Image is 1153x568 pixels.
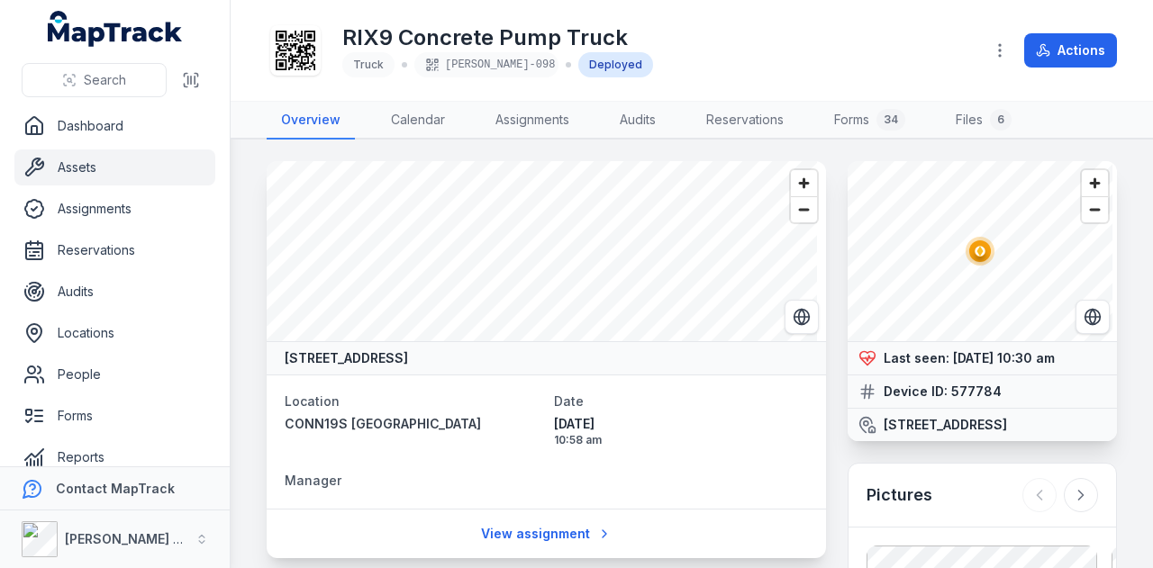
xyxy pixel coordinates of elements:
[342,23,653,52] h1: RIX9 Concrete Pump Truck
[1082,170,1108,196] button: Zoom in
[14,439,215,475] a: Reports
[1024,33,1117,68] button: Actions
[285,393,340,409] span: Location
[554,415,809,433] span: [DATE]
[884,383,948,401] strong: Device ID:
[554,433,809,447] span: 10:58 am
[14,274,215,310] a: Audits
[285,416,481,431] span: CONN19S [GEOGRAPHIC_DATA]
[285,415,540,433] a: CONN19S [GEOGRAPHIC_DATA]
[65,531,213,546] strong: [PERSON_NAME] Group
[267,102,355,140] a: Overview
[14,108,215,144] a: Dashboard
[1082,196,1108,222] button: Zoom out
[953,350,1055,365] span: [DATE] 10:30 am
[56,481,175,496] strong: Contact MapTrack
[867,482,932,508] h3: Pictures
[48,11,183,47] a: MapTrack
[791,196,817,222] button: Zoom out
[84,71,126,89] span: Search
[990,109,1012,131] div: 6
[377,102,459,140] a: Calendar
[554,393,584,409] span: Date
[953,350,1055,365] time: 05/09/2025, 10:30:27 am
[1076,300,1110,334] button: Switch to Satellite View
[481,102,584,140] a: Assignments
[14,149,215,185] a: Assets
[605,102,670,140] a: Audits
[951,383,1002,401] strong: 577784
[791,170,817,196] button: Zoom in
[884,416,1007,434] strong: [STREET_ADDRESS]
[785,300,819,334] button: Switch to Satellite View
[469,517,623,551] a: View assignment
[578,52,653,77] div: Deployed
[820,102,920,140] a: Forms34
[941,102,1026,140] a: Files6
[22,63,167,97] button: Search
[876,109,905,131] div: 34
[414,52,558,77] div: [PERSON_NAME]-098
[353,58,384,71] span: Truck
[14,232,215,268] a: Reservations
[14,356,215,392] a: People
[14,191,215,227] a: Assignments
[267,161,817,341] canvas: Map
[14,398,215,434] a: Forms
[285,473,341,488] span: Manager
[884,349,949,367] strong: Last seen:
[848,161,1112,341] canvas: Map
[554,415,809,447] time: 05/09/2025, 10:58:58 am
[14,315,215,351] a: Locations
[692,102,798,140] a: Reservations
[285,349,408,367] strong: [STREET_ADDRESS]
